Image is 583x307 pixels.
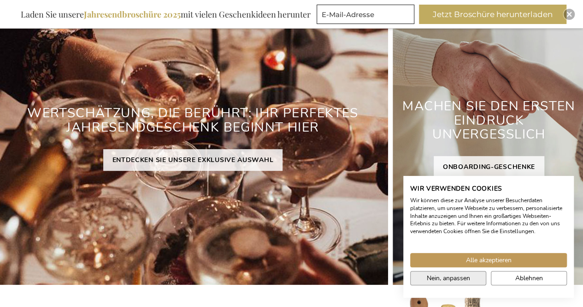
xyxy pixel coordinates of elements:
div: Laden Sie unsere mit vielen Geschenkideen herunter [17,5,315,24]
b: Jahresendbroschüre 2025 [84,9,181,20]
span: Ablehnen [515,273,543,283]
button: Jetzt Broschüre herunterladen [419,5,566,24]
a: ONBOARDING-GESCHENKE [434,156,544,178]
div: Close [564,9,575,20]
a: ENTDECKEN SIE UNSERE EXKLUSIVE AUSWAHL [103,149,283,171]
form: marketing offers and promotions [317,5,417,27]
input: E-Mail-Adresse [317,5,414,24]
h2: Wir verwenden Cookies [410,185,567,193]
img: Close [566,12,572,17]
button: Akzeptieren Sie alle cookies [410,253,567,267]
button: cookie Einstellungen anpassen [410,271,486,285]
p: Wir können diese zur Analyse unserer Besucherdaten platzieren, um unsere Webseite zu verbessern, ... [410,197,567,235]
span: Nein, anpassen [427,273,470,283]
span: Alle akzeptieren [466,255,512,265]
button: Alle verweigern cookies [491,271,567,285]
